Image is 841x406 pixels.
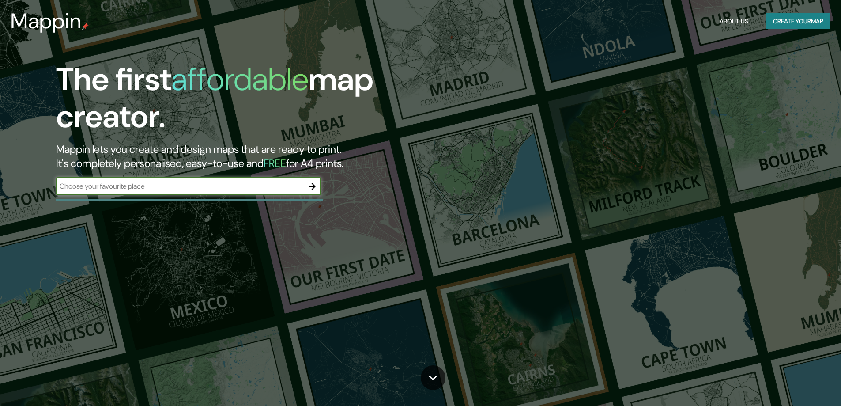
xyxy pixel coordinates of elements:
[171,59,309,100] h1: affordable
[766,13,830,30] button: Create yourmap
[82,23,89,30] img: mappin-pin
[56,181,303,191] input: Choose your favourite place
[56,61,477,142] h1: The first map creator.
[716,13,752,30] button: About Us
[56,142,477,171] h2: Mappin lets you create and design maps that are ready to print. It's completely personalised, eas...
[264,156,286,170] h5: FREE
[11,9,82,34] h3: Mappin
